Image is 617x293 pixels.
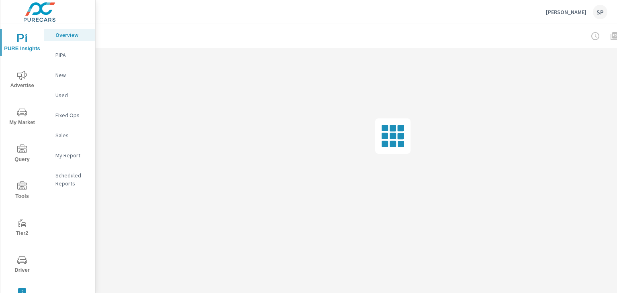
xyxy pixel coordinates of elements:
[55,111,89,119] p: Fixed Ops
[3,34,41,53] span: PURE Insights
[3,71,41,90] span: Advertise
[55,71,89,79] p: New
[55,51,89,59] p: PIPA
[55,171,89,187] p: Scheduled Reports
[44,149,95,161] div: My Report
[546,8,586,16] p: [PERSON_NAME]
[3,218,41,238] span: Tier2
[3,144,41,164] span: Query
[55,151,89,159] p: My Report
[44,29,95,41] div: Overview
[55,131,89,139] p: Sales
[44,109,95,121] div: Fixed Ops
[44,89,95,101] div: Used
[3,108,41,127] span: My Market
[55,31,89,39] p: Overview
[593,5,607,19] div: SP
[3,255,41,275] span: Driver
[44,49,95,61] div: PIPA
[3,181,41,201] span: Tools
[44,129,95,141] div: Sales
[44,169,95,189] div: Scheduled Reports
[55,91,89,99] p: Used
[44,69,95,81] div: New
